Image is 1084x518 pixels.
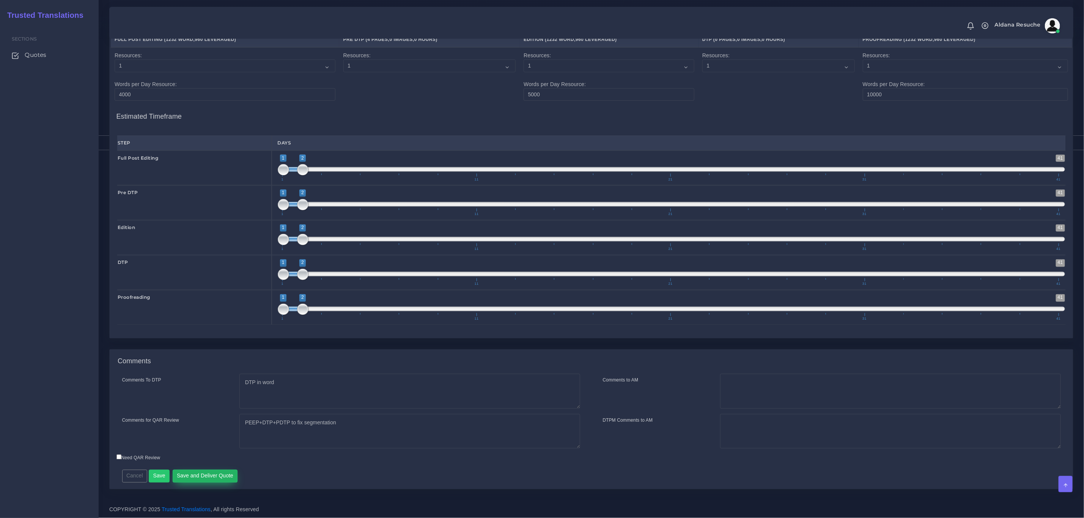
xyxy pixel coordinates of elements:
th: Pre DTP ( , , ) [339,32,520,47]
span: 0 Hours [762,37,784,42]
label: DTPM Comments to AM [603,417,653,424]
span: 41 [1056,248,1062,251]
th: Full Post Editing ( , ) [111,32,340,47]
span: 31 [861,213,868,216]
span: 2 [299,190,306,197]
span: 11 [474,178,480,181]
span: 11 [474,317,480,321]
a: Quotes [6,47,93,63]
td: Resources: [339,47,520,105]
span: 31 [861,283,868,286]
span: 41 [1056,294,1065,301]
strong: Full Post Editing [118,155,159,161]
span: 1 [280,190,286,197]
strong: Edition [118,225,135,231]
span: 1 [280,178,285,181]
h4: Comments [118,358,151,366]
span: 21 [667,248,674,251]
span: 21 [667,178,674,181]
span: 11 [474,248,480,251]
span: Aldana Resuche [995,22,1041,27]
label: Comments To DTP [122,377,161,384]
span: Quotes [25,51,46,59]
a: Aldana Resucheavatar [991,18,1063,33]
span: 1 [280,248,285,251]
strong: Proofreading [118,295,150,300]
span: 1 [280,283,285,286]
span: 2 [299,294,306,301]
strong: Step [118,140,131,146]
span: 960 Leveraged [934,37,974,42]
span: 2 [299,224,306,232]
strong: Pre DTP [118,190,138,196]
img: avatar [1045,18,1060,33]
th: Edition ( , ) [520,32,699,47]
span: 41 [1056,178,1062,181]
span: 1 [280,224,286,232]
th: DTP ( , , ) [699,32,859,47]
span: 0 Hours [414,37,436,42]
td: Resources: Words per Day Resource: [111,47,340,105]
h4: Estimated Timeframe [116,105,1067,121]
button: Cancel [122,470,148,483]
span: 21 [667,283,674,286]
span: 41 [1056,155,1065,162]
td: Resources: Words per Day Resource: [520,47,699,105]
span: 41 [1056,213,1062,216]
span: 1232 Word [166,37,193,42]
span: 41 [1056,283,1062,286]
button: Save and Deliver Quote [173,470,238,483]
h2: Trusted Translations [2,11,83,20]
span: COPYRIGHT © 2025 [109,506,259,514]
span: 41 [1056,317,1062,321]
td: Resources: [699,47,859,105]
label: Need QAR Review [116,455,160,461]
span: 31 [861,248,868,251]
span: 31 [861,178,868,181]
input: Need QAR Review [116,455,121,460]
span: 0 Images [390,37,413,42]
th: Proofreading ( , ) [859,32,1072,47]
span: 1232 Word [547,37,574,42]
span: 21 [667,213,674,216]
span: 1 [280,213,285,216]
a: Cancel [122,473,148,479]
span: 960 Leveraged [195,37,234,42]
span: 1 [280,317,285,321]
span: 1232 Word [905,37,933,42]
span: 1 [280,259,286,267]
span: 4 Pages [367,37,388,42]
span: 1 [280,294,286,301]
label: Comments for QAR Review [122,417,179,424]
a: Trusted Translations [2,9,83,22]
a: Trusted Translations [162,507,211,513]
label: Comments to AM [603,377,639,384]
span: , All rights Reserved [211,506,259,514]
strong: Days [278,140,291,146]
span: 41 [1056,259,1065,267]
strong: DTP [118,260,128,265]
button: Save [149,470,170,483]
span: Sections [12,36,37,42]
span: 21 [667,317,674,321]
span: 960 Leveraged [576,37,615,42]
span: 0 Images [737,37,760,42]
td: Resources: Words per Day Resource: [859,47,1072,105]
span: 2 [299,155,306,162]
span: 41 [1056,224,1065,232]
span: 1 [280,155,286,162]
span: 2 [299,259,306,267]
span: 0 Pages [715,37,736,42]
span: 41 [1056,190,1065,197]
span: 31 [861,317,868,321]
span: 11 [474,283,480,286]
span: 11 [474,213,480,216]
